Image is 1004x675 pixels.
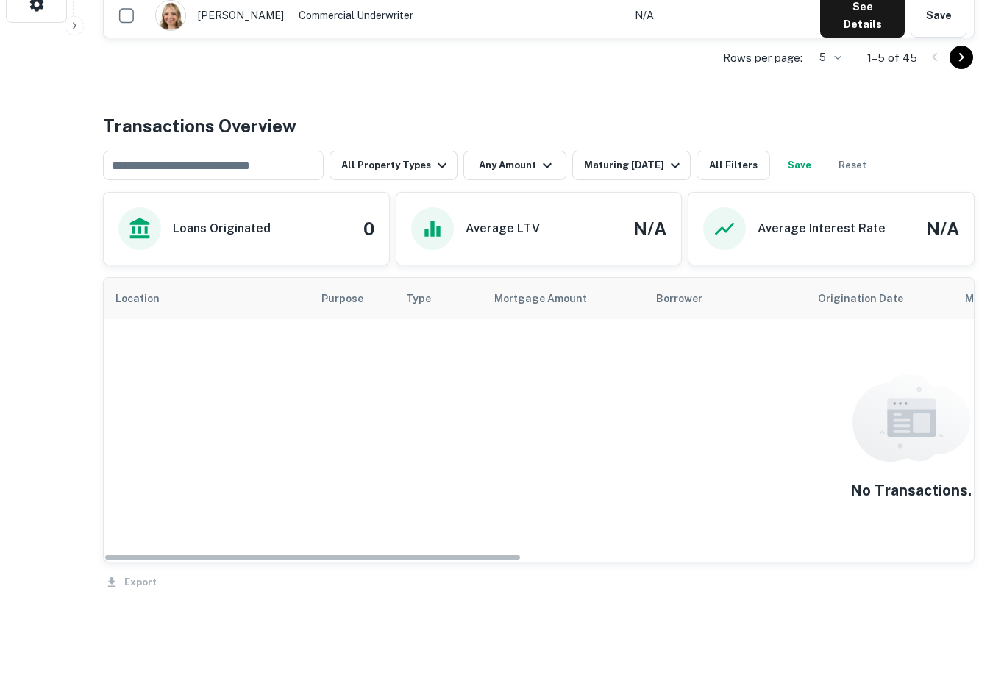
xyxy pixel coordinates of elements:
h4: 0 [363,215,374,242]
button: All Filters [697,151,770,180]
h6: Loans Originated [173,220,271,238]
span: Borrower [656,290,702,307]
iframe: Chat Widget [930,557,1004,628]
h6: Average LTV [466,220,540,238]
button: All Property Types [330,151,458,180]
button: Go to next page [950,46,973,69]
p: 1–5 of 45 [867,49,917,67]
button: Reset [829,151,876,180]
p: Rows per page: [723,49,802,67]
th: Borrower [644,278,806,319]
button: Any Amount [463,151,566,180]
button: Maturing [DATE] [572,151,691,180]
th: Type [394,278,483,319]
span: Mortgage Amount [494,290,606,307]
h6: Average Interest Rate [758,220,886,238]
span: Origination Date [818,290,922,307]
th: Origination Date [806,278,953,319]
button: Save your search to get updates of matches that match your search criteria. [776,151,823,180]
span: Purpose [321,290,382,307]
h5: No Transactions. [850,479,972,501]
th: Purpose [310,278,394,319]
div: Maturing [DATE] [584,157,684,174]
img: empty content [852,374,970,462]
h4: N/A [926,215,959,242]
span: Type [406,290,450,307]
h4: Transactions Overview [103,113,296,139]
h4: N/A [633,215,666,242]
div: scrollable content [104,278,974,562]
img: 1708089674866 [156,1,185,30]
th: Mortgage Amount [483,278,644,319]
div: 5 [808,47,844,68]
th: Location [104,278,310,319]
span: Location [115,290,179,307]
